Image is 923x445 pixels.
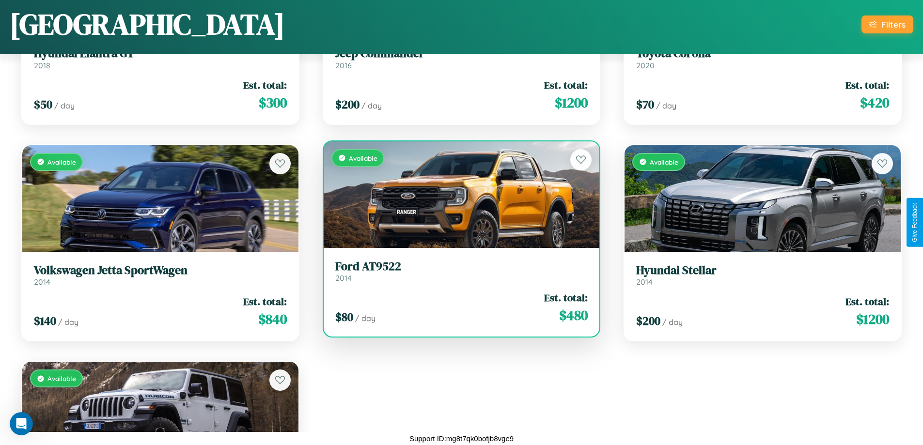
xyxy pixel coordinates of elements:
[335,260,588,283] a: Ford AT95222014
[860,93,889,112] span: $ 420
[34,61,50,70] span: 2018
[636,263,889,277] h3: Hyundai Stellar
[47,374,76,383] span: Available
[335,309,353,325] span: $ 80
[650,158,678,166] span: Available
[881,19,906,30] div: Filters
[861,15,913,33] button: Filters
[335,61,352,70] span: 2016
[911,203,918,242] div: Give Feedback
[636,277,653,287] span: 2014
[335,46,588,61] h3: Jeep Commander
[335,96,360,112] span: $ 200
[335,260,588,274] h3: Ford AT9522
[845,78,889,92] span: Est. total:
[636,313,660,329] span: $ 200
[34,313,56,329] span: $ 140
[856,309,889,329] span: $ 1200
[34,263,287,287] a: Volkswagen Jetta SportWagen2014
[259,93,287,112] span: $ 300
[335,273,352,283] span: 2014
[349,154,377,162] span: Available
[559,306,588,325] span: $ 480
[54,101,75,110] span: / day
[258,309,287,329] span: $ 840
[544,78,588,92] span: Est. total:
[555,93,588,112] span: $ 1200
[34,263,287,277] h3: Volkswagen Jetta SportWagen
[34,46,287,70] a: Hyundai Elantra GT2018
[34,96,52,112] span: $ 50
[656,101,676,110] span: / day
[662,317,683,327] span: / day
[10,412,33,435] iframe: Intercom live chat
[355,313,375,323] span: / day
[243,294,287,308] span: Est. total:
[636,46,889,61] h3: Toyota Corona
[10,4,285,44] h1: [GEOGRAPHIC_DATA]
[544,291,588,305] span: Est. total:
[243,78,287,92] span: Est. total:
[636,46,889,70] a: Toyota Corona2020
[58,317,78,327] span: / day
[636,263,889,287] a: Hyundai Stellar2014
[34,277,50,287] span: 2014
[636,61,655,70] span: 2020
[845,294,889,308] span: Est. total:
[34,46,287,61] h3: Hyundai Elantra GT
[636,96,654,112] span: $ 70
[409,432,514,445] p: Support ID: mg8t7qk0bofjb8vge9
[47,158,76,166] span: Available
[335,46,588,70] a: Jeep Commander2016
[361,101,382,110] span: / day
